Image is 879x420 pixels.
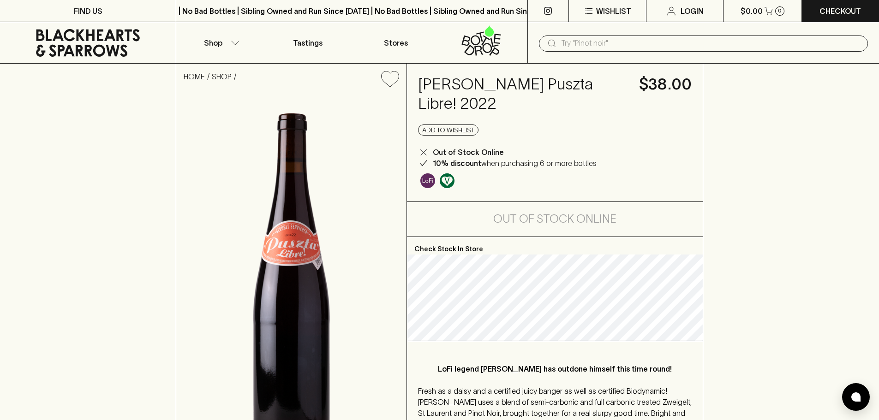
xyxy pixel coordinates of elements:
p: Stores [384,37,408,48]
input: Try "Pinot noir" [561,36,861,51]
p: Wishlist [596,6,631,17]
p: 0 [778,8,782,13]
button: Add to wishlist [418,124,478,136]
b: 10% discount [433,159,481,167]
p: Login [681,6,704,17]
img: Lo-Fi [420,173,435,188]
img: Vegan [440,173,454,188]
p: Checkout [819,6,861,17]
p: Tastings [293,37,323,48]
p: Shop [204,37,222,48]
p: Out of Stock Online [433,147,504,158]
a: Some may call it natural, others minimum intervention, either way, it’s hands off & maybe even a ... [418,171,437,190]
p: $0.00 [741,6,763,17]
a: HOME [184,72,205,81]
p: Check Stock In Store [407,237,703,254]
button: Add to wishlist [377,67,403,91]
button: Shop [176,22,264,63]
a: Made without the use of any animal products. [437,171,457,190]
h5: Out of Stock Online [493,212,616,226]
a: SHOP [212,72,232,81]
h4: [PERSON_NAME] Puszta Libre! 2022 [418,75,628,113]
p: LoFi legend [PERSON_NAME] has outdone himself this time round! [437,363,673,374]
p: when purchasing 6 or more bottles [433,158,597,169]
p: FIND US [74,6,102,17]
a: Stores [352,22,440,63]
h4: $38.00 [639,75,692,94]
img: bubble-icon [851,392,861,402]
a: Tastings [264,22,352,63]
